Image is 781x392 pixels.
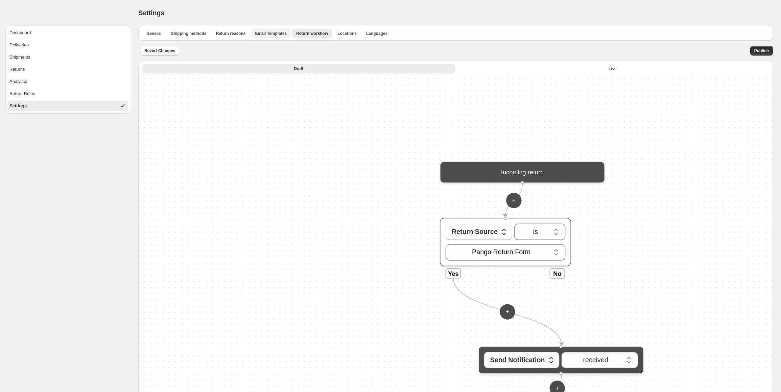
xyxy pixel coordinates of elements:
span: Return Source [452,227,498,237]
span: General [146,31,162,36]
span: Shipping methods [171,31,207,36]
div: Incoming return [446,167,599,177]
button: Deliveries [7,40,128,50]
span: Return workflow [296,31,328,36]
button: Shipments [7,52,128,63]
button: Revert Changes [140,46,179,56]
span: Live [609,66,617,71]
button: Return Source [446,224,512,240]
span: Revert Changes [144,48,175,53]
span: Draft [294,66,303,71]
span: Locations [337,31,357,36]
div: Return SourceYesNo [440,218,571,266]
button: Send Notification [484,352,559,368]
div: Analytics [9,78,27,85]
div: Shipments [9,54,30,61]
span: Send Notification [490,355,545,365]
button: + [500,304,515,319]
button: + [506,193,521,208]
button: Return Rules [7,88,128,99]
div: Incoming return [440,161,605,183]
button: Draft version [142,64,455,73]
div: Deliveries [9,42,29,48]
span: Publish [754,48,769,53]
span: Languages [366,31,387,36]
div: Returns [9,66,25,73]
g: Edge from default_start to default_flag [505,184,522,217]
g: Edge from default_flag to ad00b945-f8e2-4280-8d0c-bba83a23b2e2 [453,279,562,345]
button: Returns [7,64,128,75]
div: Settings [9,103,27,109]
div: Send Notification [478,346,644,374]
button: Live version [456,64,769,73]
div: Dashboard [9,29,31,36]
span: Return reasons [216,31,245,36]
span: Settings [138,9,164,17]
span: Email Templates [255,31,287,36]
div: No [550,268,565,278]
div: Return Rules [9,90,35,97]
button: Dashboard [7,27,128,38]
button: Analytics [7,76,128,87]
button: Publish [750,46,773,56]
button: Settings [7,101,128,111]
